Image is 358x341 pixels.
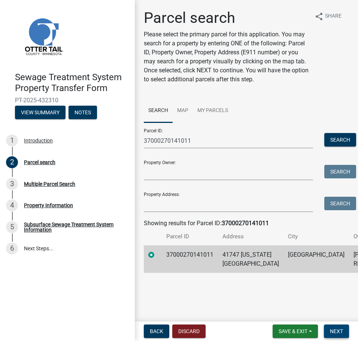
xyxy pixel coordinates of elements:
[315,12,324,21] i: share
[150,328,163,334] span: Back
[15,97,120,104] span: PT-2025-432310
[283,245,349,273] td: [GEOGRAPHIC_DATA]
[283,228,349,245] th: City
[6,199,18,211] div: 4
[6,178,18,190] div: 3
[24,160,55,165] div: Parcel search
[218,245,283,273] td: 41747 [US_STATE][GEOGRAPHIC_DATA]
[324,325,349,338] button: Next
[173,99,193,123] a: Map
[6,156,18,168] div: 2
[330,328,343,334] span: Next
[273,325,318,338] button: Save & Exit
[172,325,206,338] button: Discard
[24,222,123,232] div: Subsurface Sewage Treatment System Information
[6,242,18,254] div: 6
[193,99,233,123] a: My Parcels
[279,328,307,334] span: Save & Exit
[324,165,356,178] button: Search
[24,138,53,143] div: Introduction
[324,133,356,147] button: Search
[15,72,129,94] h4: Sewage Treatment System Property Transfer Form
[162,228,218,245] th: Parcel ID
[162,245,218,273] td: 37000270141011
[15,106,66,119] button: View Summary
[325,12,342,21] span: Share
[144,219,349,228] div: Showing results for Parcel ID:
[15,8,71,64] img: Otter Tail County, Minnesota
[218,228,283,245] th: Address
[69,106,97,119] button: Notes
[144,9,309,27] h1: Parcel search
[24,203,73,208] div: Property Information
[15,110,66,116] wm-modal-confirm: Summary
[144,99,173,123] a: Search
[69,110,97,116] wm-modal-confirm: Notes
[6,221,18,233] div: 5
[222,220,269,227] strong: 37000270141011
[144,325,169,338] button: Back
[324,197,356,210] button: Search
[144,30,309,84] p: Please select the primary parcel for this application. You may search for a property by entering ...
[309,9,348,24] button: shareShare
[6,135,18,147] div: 1
[24,181,75,187] div: Multiple Parcel Search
